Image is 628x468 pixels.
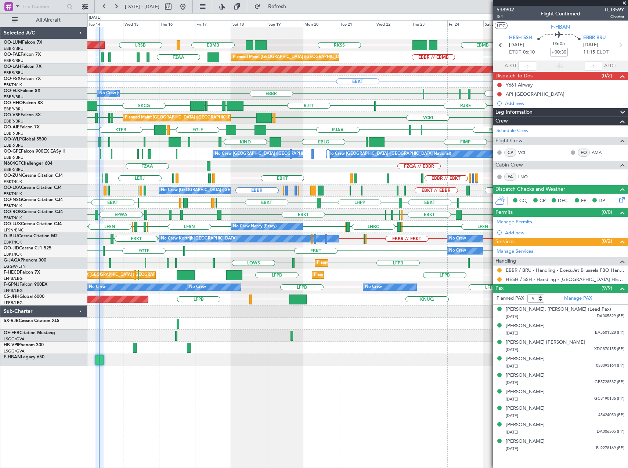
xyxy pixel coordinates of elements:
span: Crew [495,117,508,125]
a: N604GFChallenger 604 [4,161,53,166]
span: 45424050 (PP) [598,412,624,418]
a: LSGG/GVA [4,348,25,354]
div: [PERSON_NAME] [506,388,545,396]
div: No Crew [89,282,106,293]
span: OO-JID [4,246,19,251]
a: Manage PAX [564,295,592,302]
div: Fri 24 [447,20,483,27]
a: OO-FAEFalcon 7X [4,52,41,57]
span: FP [581,197,587,205]
a: OO-WLPGlobal 5500 [4,137,47,142]
span: DFC, [558,197,569,205]
a: OO-FSXFalcon 7X [4,77,41,81]
span: [DATE] [506,347,518,352]
a: HESH / SSH - Handling - [GEOGRAPHIC_DATA] HESH / SSH [506,276,624,282]
span: 058093164 (PP) [596,363,624,369]
span: (9/9) [602,284,612,292]
span: Dispatch To-Dos [495,72,533,80]
div: Flight Confirmed [541,10,580,18]
a: EBBR/BRU [4,143,24,148]
span: [DATE] [509,41,524,49]
a: EBBR/BRU [4,131,24,136]
a: EBBR/BRU [4,94,24,100]
span: G-JAGA [4,258,21,263]
span: [DATE] - [DATE] [125,3,159,10]
span: [DATE] [506,363,518,369]
input: --:-- [519,62,536,70]
a: Schedule Crew [497,127,528,135]
div: No Crew [449,245,466,256]
span: Refresh [262,4,293,9]
span: Leg Information [495,108,533,117]
a: HB-VPIPhenom 300 [4,343,44,347]
span: CR [539,197,546,205]
span: BA5601328 (PP) [595,330,624,336]
div: [PERSON_NAME] [506,438,545,445]
a: EBBR/BRU [4,155,24,160]
div: No Crew [449,233,466,244]
span: Charter [604,14,624,20]
div: Wed 15 [123,20,159,27]
a: LSGG/GVA [4,336,25,342]
a: EBBR/BRU [4,167,24,172]
a: EGGW/LTN [4,264,26,269]
div: Tue 21 [339,20,375,27]
a: OO-LUXCessna Citation CJ4 [4,222,62,226]
span: N604GF [4,161,21,166]
span: OE-FFB [4,331,19,335]
a: LFPB/LBG [4,288,23,293]
span: D-IBLU [4,234,18,238]
span: GC8190136 (PP) [594,396,624,402]
div: CP [504,149,516,157]
div: No Crew Nancy (Essey) [233,221,277,232]
a: OO-JIDCessna CJ1 525 [4,246,51,251]
a: EBKT/KJK [4,240,22,245]
span: OO-WLP [4,137,22,142]
span: F-HBAN [4,355,21,359]
a: SX-RJBCessna Citation XLS [4,319,59,323]
a: G-JAGAPhenom 300 [4,258,46,263]
span: OO-LUX [4,222,21,226]
span: DA006505 (PP) [597,429,624,435]
a: EBBR/BRU [4,58,24,63]
a: EBBR/BRU [4,106,24,112]
span: [DATE] [506,330,518,336]
span: [DATE] [506,314,518,319]
span: Permits [495,208,513,217]
span: [DATE] [506,429,518,435]
span: OO-LXA [4,186,21,190]
a: EBKT/KJK [4,203,22,209]
span: OO-VSF [4,113,21,117]
div: Y661 Airway [506,82,533,88]
a: EBBR / BRU - Handling - ExecuJet Brussels FBO Handling Abelag [506,267,624,273]
a: OO-HHOFalcon 8X [4,101,43,105]
span: (0/2) [602,237,612,245]
span: OO-NSG [4,198,22,202]
a: EBKT/KJK [4,215,22,221]
div: Planned Maint [GEOGRAPHIC_DATA] ([GEOGRAPHIC_DATA]) [314,270,430,281]
div: [PERSON_NAME] [PERSON_NAME] [506,339,585,346]
div: [PERSON_NAME] [506,405,545,412]
a: OO-NSGCessna Citation CJ4 [4,198,63,202]
div: Tue 14 [87,20,123,27]
a: LFPB/LBG [4,276,23,281]
div: Planned Maint [GEOGRAPHIC_DATA] ([GEOGRAPHIC_DATA] National) [233,52,366,63]
a: OE-FFBCitation Mustang [4,331,55,335]
a: F-HBANLegacy 650 [4,355,44,359]
span: 05:05 [553,40,565,48]
span: [DATE] [583,41,598,49]
span: F-HBAN [551,23,570,31]
a: AMA [592,149,608,156]
a: EBBR/BRU [4,46,24,51]
span: Flight Crew [495,137,523,145]
span: F-HECD [4,270,20,275]
a: CS-JHHGlobal 6000 [4,295,44,299]
a: LNO [518,173,535,180]
a: VCL [518,149,535,156]
span: OO-LAH [4,65,21,69]
span: OO-FSX [4,77,21,81]
span: [DATE] [506,396,518,402]
span: CC, [519,197,527,205]
a: OO-LAHFalcon 7X [4,65,41,69]
div: [PERSON_NAME] [506,355,545,363]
